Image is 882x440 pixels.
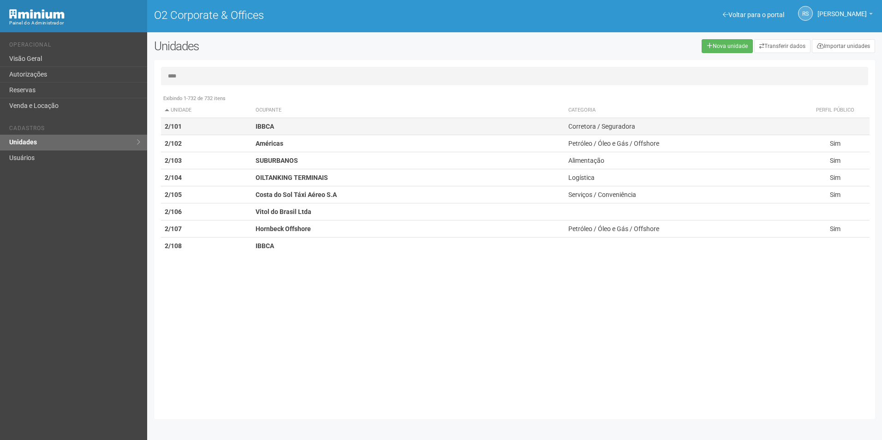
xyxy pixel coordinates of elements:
span: Sim [830,140,840,147]
span: Sim [830,157,840,164]
td: Serviços / Conveniência [565,186,801,203]
strong: 2/102 [165,140,182,147]
strong: Américas [256,140,283,147]
th: Categoria: activate to sort column ascending [565,103,801,118]
th: Ocupante: activate to sort column ascending [252,103,565,118]
img: Minium [9,9,65,19]
a: Voltar para o portal [723,11,784,18]
span: Rayssa Soares Ribeiro [817,1,867,18]
a: RS [798,6,813,21]
strong: IBBCA [256,242,274,250]
strong: 2/107 [165,225,182,232]
span: Sim [830,225,840,232]
strong: 2/106 [165,208,182,215]
span: Sim [830,191,840,198]
a: Nova unidade [702,39,753,53]
td: Petróleo / Óleo e Gás / Offshore [565,220,801,238]
td: Logística [565,169,801,186]
li: Operacional [9,42,140,51]
a: [PERSON_NAME] [817,12,873,19]
h1: O2 Corporate & Offices [154,9,508,21]
td: Corretora / Seguradora [565,118,801,135]
li: Cadastros [9,125,140,135]
strong: SUBURBANOS [256,157,298,164]
strong: IBBCA [256,123,274,130]
div: Painel do Administrador [9,19,140,27]
strong: Vitol do Brasil Ltda [256,208,311,215]
strong: Costa do Sol Táxi Aéreo S.A [256,191,337,198]
a: Importar unidades [812,39,875,53]
strong: 2/101 [165,123,182,130]
strong: OILTANKING TERMINAIS [256,174,328,181]
a: Transferir dados [754,39,810,53]
strong: 2/104 [165,174,182,181]
h2: Unidades [154,39,447,53]
strong: Hornbeck Offshore [256,225,311,232]
strong: 2/108 [165,242,182,250]
td: Alimentação [565,152,801,169]
th: Unidade: activate to sort column descending [161,103,252,118]
th: Perfil público: activate to sort column ascending [801,103,870,118]
td: Petróleo / Óleo e Gás / Offshore [565,135,801,152]
div: Exibindo 1-732 de 732 itens [161,95,870,103]
span: Sim [830,174,840,181]
strong: 2/105 [165,191,182,198]
strong: 2/103 [165,157,182,164]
